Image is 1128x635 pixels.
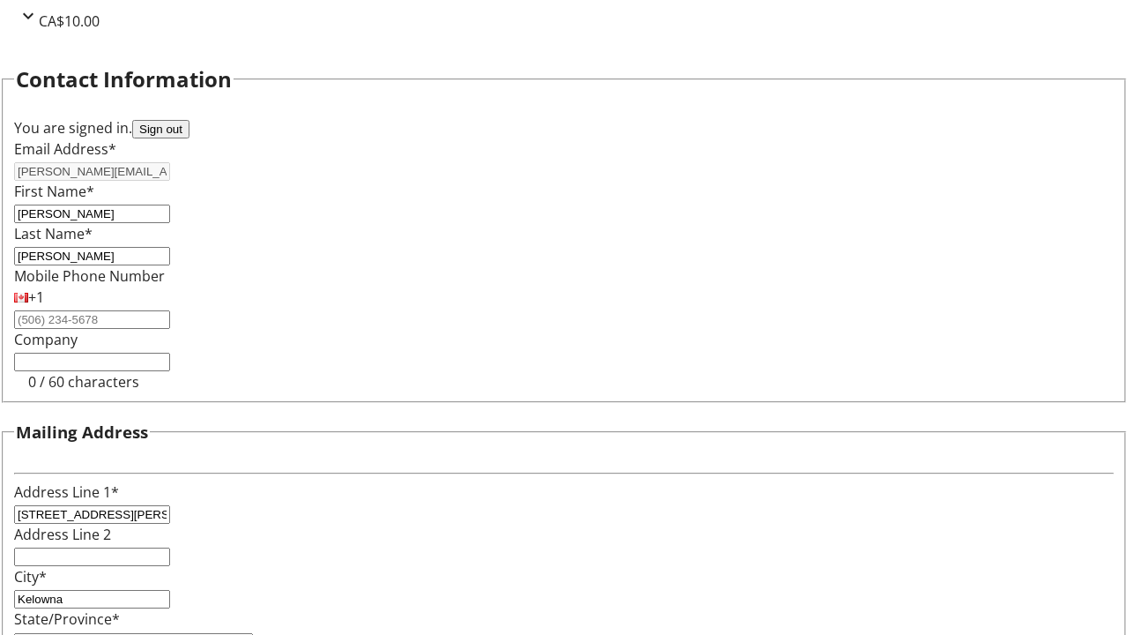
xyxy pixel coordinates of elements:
[16,420,148,444] h3: Mailing Address
[14,482,119,502] label: Address Line 1*
[16,63,232,95] h2: Contact Information
[14,609,120,629] label: State/Province*
[14,505,170,524] input: Address
[14,567,47,586] label: City*
[14,330,78,349] label: Company
[14,117,1114,138] div: You are signed in.
[14,139,116,159] label: Email Address*
[39,11,100,31] span: CA$10.00
[132,120,189,138] button: Sign out
[14,310,170,329] input: (506) 234-5678
[14,224,93,243] label: Last Name*
[14,182,94,201] label: First Name*
[28,372,139,392] tr-character-limit: 0 / 60 characters
[14,525,111,544] label: Address Line 2
[14,590,170,609] input: City
[14,266,165,286] label: Mobile Phone Number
